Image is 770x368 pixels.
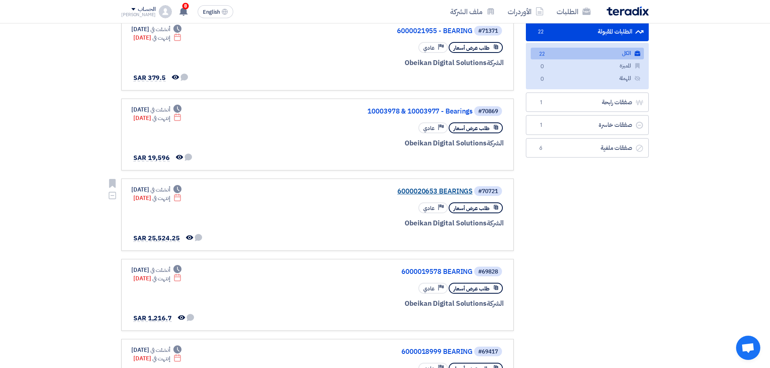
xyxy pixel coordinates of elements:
span: الشركة [487,299,504,309]
span: أنشئت في [150,266,170,274]
button: English [198,5,233,18]
span: الشركة [487,218,504,228]
span: أنشئت في [150,185,170,194]
span: عادي [423,44,435,52]
span: SAR 379.5 [133,73,166,83]
a: المهملة [531,73,644,84]
span: أنشئت في [150,346,170,354]
div: #69417 [478,349,498,355]
div: [DATE] [131,185,181,194]
span: SAR 19,596 [133,153,170,163]
div: Obeikan Digital Solutions [309,58,504,68]
a: الكل [531,48,644,59]
span: 22 [537,50,547,59]
div: [DATE] [131,266,181,274]
div: [PERSON_NAME] [121,13,156,17]
span: أنشئت في [150,105,170,114]
span: إنتهت في [152,274,170,283]
div: [DATE] [133,114,181,122]
span: 22 [536,28,546,36]
span: طلب عرض أسعار [454,124,489,132]
span: طلب عرض أسعار [454,44,489,52]
span: عادي [423,124,435,132]
a: 6000019578 BEARING [311,268,473,275]
span: 1 [536,99,546,107]
span: الشركة [487,58,504,68]
div: #71371 [478,28,498,34]
div: [DATE] [133,274,181,283]
div: #70721 [478,189,498,194]
a: الطلبات المقبولة22 [526,22,649,42]
span: عادي [423,285,435,292]
span: 1 [536,121,546,129]
span: إنتهت في [152,34,170,42]
img: Teradix logo [607,6,649,16]
div: [DATE] [131,346,181,354]
div: [DATE] [133,354,181,363]
a: الطلبات [550,2,597,21]
a: الأوردرات [501,2,550,21]
span: SAR 25,524.25 [133,233,180,243]
div: Obeikan Digital Solutions [309,138,504,149]
div: Obeikan Digital Solutions [309,299,504,309]
span: 0 [537,63,547,71]
span: 8 [182,3,189,9]
div: [DATE] [131,25,181,34]
span: إنتهت في [152,194,170,202]
span: 0 [537,75,547,84]
a: المميزة [531,60,644,72]
a: صفقات رابحة1 [526,93,649,112]
div: [DATE] [133,34,181,42]
a: صفقات ملغية6 [526,138,649,158]
span: طلب عرض أسعار [454,285,489,292]
a: 10003978 & 10003977 - Bearings [311,108,473,115]
div: Obeikan Digital Solutions [309,218,504,229]
div: الحساب [138,6,155,13]
span: عادي [423,204,435,212]
span: English [203,9,220,15]
a: 6000020653 BEARINGS [311,188,473,195]
span: طلب عرض أسعار [454,204,489,212]
a: 6000021955 - BEARING [311,27,473,35]
a: ملف الشركة [444,2,501,21]
span: SAR 1,216.7 [133,313,172,323]
span: 6 [536,144,546,152]
a: صفقات خاسرة1 [526,115,649,135]
div: #70869 [478,109,498,114]
span: إنتهت في [152,114,170,122]
div: [DATE] [133,194,181,202]
a: 6000018999 BEARING [311,348,473,355]
img: profile_test.png [159,5,172,18]
span: أنشئت في [150,25,170,34]
div: دردشة مفتوحة [736,336,760,360]
div: #69828 [478,269,498,275]
span: إنتهت في [152,354,170,363]
div: [DATE] [131,105,181,114]
span: الشركة [487,138,504,148]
